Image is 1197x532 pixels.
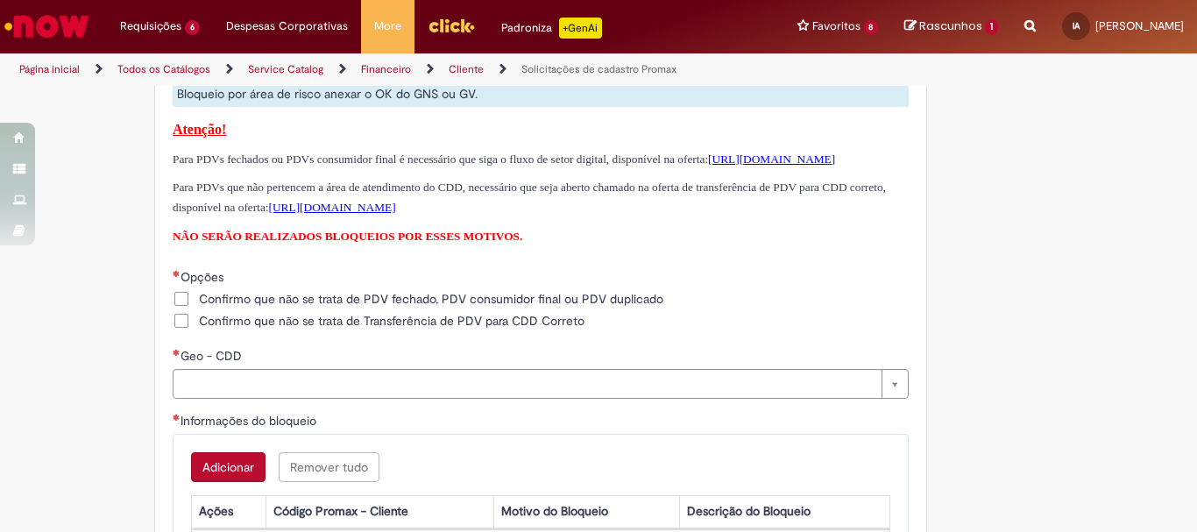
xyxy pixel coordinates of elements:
img: click_logo_yellow_360x200.png [428,12,475,39]
span: More [374,18,401,35]
th: Ações [191,495,266,528]
div: Padroniza [501,18,602,39]
ul: Trilhas de página [13,53,785,86]
span: Rascunhos [919,18,982,34]
span: Despesas Corporativas [226,18,348,35]
a: Rascunhos [904,18,998,35]
th: Motivo do Bloqueio [494,495,679,528]
span: 8 [864,20,879,35]
a: [URL][DOMAIN_NAME] [708,153,835,166]
span: Para PDVs fechados ou PDVs consumidor final é necessário que siga o fluxo de setor digital, dispo... [173,153,835,166]
span: Opções [181,269,227,285]
span: Para PDVs que não pertencem a área de atendimento do CDD, necessário que seja aberto chamado na o... [173,181,886,214]
span: [PERSON_NAME] [1095,18,1184,33]
img: ServiceNow [2,9,92,44]
span: Necessários [173,414,181,421]
a: Service Catalog [248,62,323,76]
span: Favoritos [812,18,861,35]
span: 1 [985,19,998,35]
button: Add a row for Informações do bloqueio [191,452,266,482]
p: +GenAi [559,18,602,39]
th: Descrição do Bloqueio [679,495,889,528]
th: Código Promax - Cliente [266,495,494,528]
a: Solicitações de cadastro Promax [521,62,676,76]
span: Requisições [120,18,181,35]
span: Atenção! [173,122,226,137]
span: Confirmo que não se trata de Transferência de PDV para CDD Correto [199,312,584,330]
span: Necessários [173,349,181,356]
div: Bloqueio por área de risco anexar o OK do GNS ou GV. [173,81,909,107]
span: IA [1073,20,1080,32]
a: Limpar campo Geo - CDD [173,369,909,399]
a: Todos os Catálogos [117,62,210,76]
span: Confirmo que não se trata de PDV fechado, PDV consumidor final ou PDV duplicado [199,290,663,308]
span: Informações do bloqueio [181,413,320,429]
span: 6 [185,20,200,35]
span: Geo - CDD [181,348,245,364]
a: Financeiro [361,62,411,76]
a: Página inicial [19,62,80,76]
span: Obrigatório [173,270,181,277]
span: [URL][DOMAIN_NAME] [269,201,396,214]
span: NÃO SERÃO REALIZADOS BLOQUEIOS POR ESSES MOTIVOS. [173,230,522,243]
a: Cliente [449,62,484,76]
